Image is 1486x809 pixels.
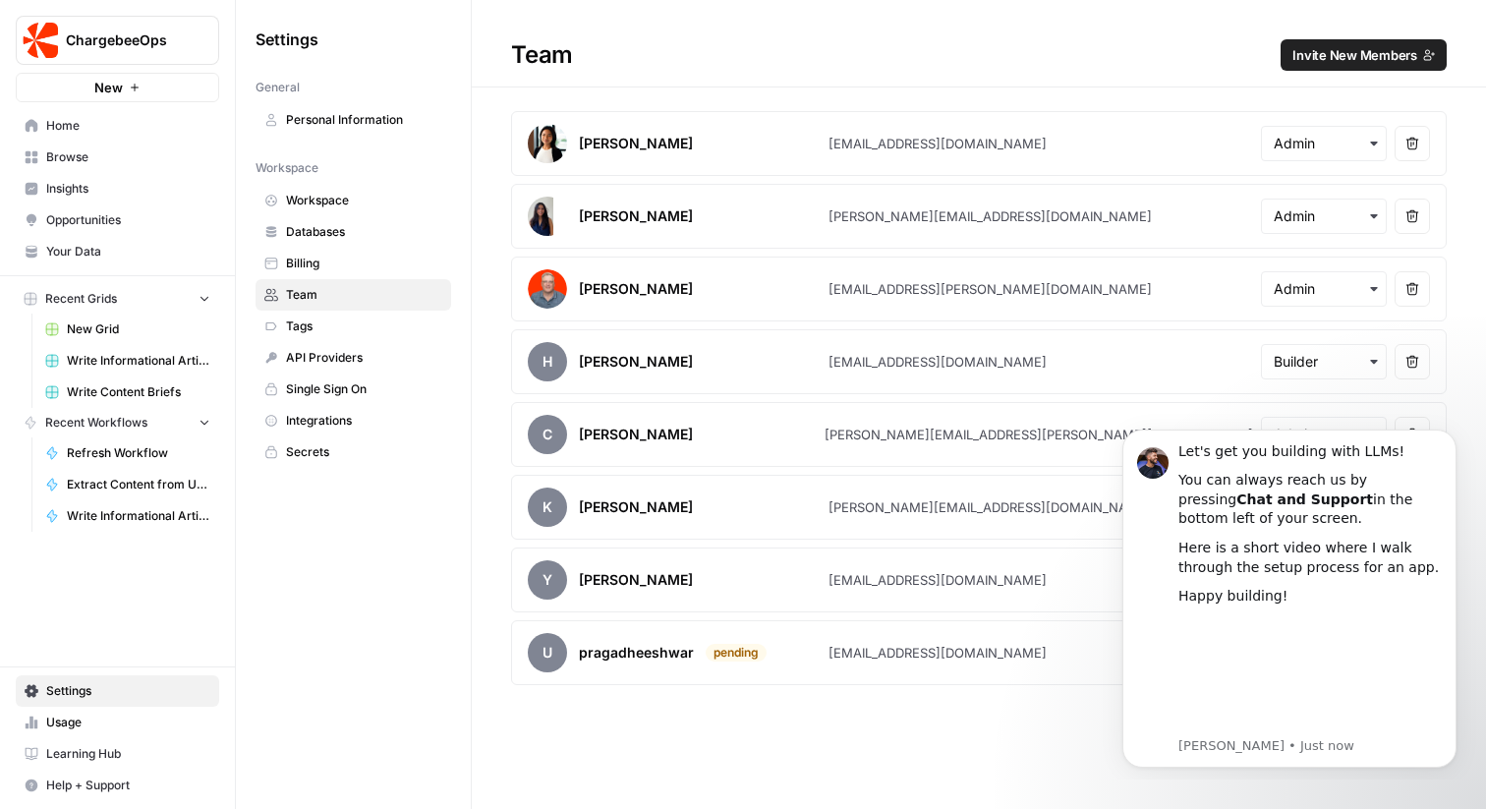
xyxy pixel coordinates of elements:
[579,643,694,663] div: pragadheeshwar
[579,352,693,372] div: [PERSON_NAME]
[16,675,219,707] a: Settings
[16,284,219,314] button: Recent Grids
[1274,279,1374,299] input: Admin
[829,352,1047,372] div: [EMAIL_ADDRESS][DOMAIN_NAME]
[256,436,451,468] a: Secrets
[46,714,210,731] span: Usage
[36,314,219,345] a: New Grid
[36,469,219,500] a: Extract Content from URL
[829,570,1047,590] div: [EMAIL_ADDRESS][DOMAIN_NAME]
[36,500,219,532] a: Write Informational Article Body
[286,255,442,272] span: Billing
[829,206,1152,226] div: [PERSON_NAME][EMAIL_ADDRESS][DOMAIN_NAME]
[256,79,300,96] span: General
[256,342,451,374] a: API Providers
[94,78,123,97] span: New
[46,243,210,260] span: Your Data
[86,325,349,343] p: Message from Steven, sent Just now
[472,39,1486,71] div: Team
[1274,134,1374,153] input: Admin
[45,290,117,308] span: Recent Grids
[528,488,567,527] span: K
[46,682,210,700] span: Settings
[579,279,693,299] div: [PERSON_NAME]
[67,507,210,525] span: Write Informational Article Body
[256,279,451,311] a: Team
[256,159,318,177] span: Workspace
[579,497,693,517] div: [PERSON_NAME]
[67,444,210,462] span: Refresh Workflow
[16,110,219,142] a: Home
[286,349,442,367] span: API Providers
[528,633,567,672] span: u
[528,560,567,600] span: Y
[706,644,767,662] div: pending
[1292,45,1417,65] span: Invite New Members
[256,28,318,51] span: Settings
[528,124,567,163] img: avatar
[286,223,442,241] span: Databases
[46,117,210,135] span: Home
[67,320,210,338] span: New Grid
[286,443,442,461] span: Secrets
[67,352,210,370] span: Write Informational Articles
[528,269,567,309] img: avatar
[286,318,442,335] span: Tags
[256,104,451,136] a: Personal Information
[256,374,451,405] a: Single Sign On
[1281,39,1447,71] button: Invite New Members
[829,643,1047,663] div: [EMAIL_ADDRESS][DOMAIN_NAME]
[23,23,58,58] img: ChargebeeOps Logo
[36,437,219,469] a: Refresh Workflow
[16,173,219,204] a: Insights
[16,204,219,236] a: Opportunities
[829,279,1152,299] div: [EMAIL_ADDRESS][PERSON_NAME][DOMAIN_NAME]
[256,216,451,248] a: Databases
[67,383,210,401] span: Write Content Briefs
[528,342,567,381] span: H
[36,345,219,376] a: Write Informational Articles
[256,405,451,436] a: Integrations
[829,134,1047,153] div: [EMAIL_ADDRESS][DOMAIN_NAME]
[16,16,219,65] button: Workspace: ChargebeeOps
[528,197,553,236] img: avatar
[579,425,693,444] div: [PERSON_NAME]
[829,497,1152,517] div: [PERSON_NAME][EMAIL_ADDRESS][DOMAIN_NAME]
[286,192,442,209] span: Workspace
[16,236,219,267] a: Your Data
[1274,206,1374,226] input: Admin
[528,415,567,454] span: C
[286,412,442,430] span: Integrations
[46,777,210,794] span: Help + Support
[36,376,219,408] a: Write Content Briefs
[46,211,210,229] span: Opportunities
[579,570,693,590] div: [PERSON_NAME]
[46,148,210,166] span: Browse
[16,408,219,437] button: Recent Workflows
[86,204,349,322] iframe: youtube
[1093,412,1486,780] iframe: Intercom notifications message
[579,134,693,153] div: [PERSON_NAME]
[16,73,219,102] button: New
[46,745,210,763] span: Learning Hub
[16,142,219,173] a: Browse
[256,248,451,279] a: Billing
[67,476,210,493] span: Extract Content from URL
[1274,352,1374,372] input: Builder
[286,286,442,304] span: Team
[66,30,185,50] span: ChargebeeOps
[286,380,442,398] span: Single Sign On
[286,111,442,129] span: Personal Information
[46,180,210,198] span: Insights
[256,311,451,342] a: Tags
[256,185,451,216] a: Workspace
[825,425,1253,444] div: [PERSON_NAME][EMAIL_ADDRESS][PERSON_NAME][DOMAIN_NAME]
